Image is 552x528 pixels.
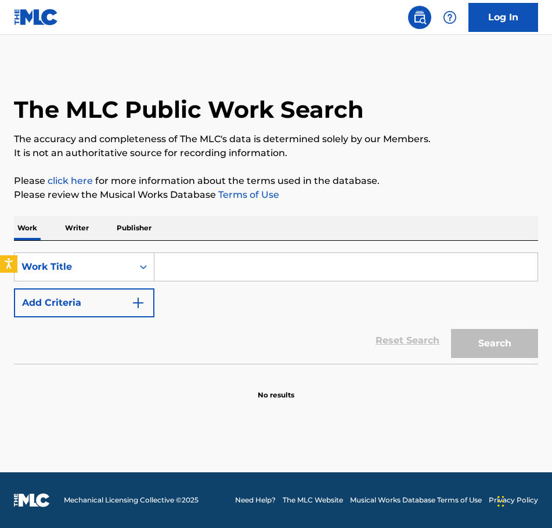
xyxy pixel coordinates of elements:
[489,495,538,505] a: Privacy Policy
[283,495,343,505] a: The MLC Website
[14,132,538,146] p: The accuracy and completeness of The MLC's data is determined solely by our Members.
[235,495,276,505] a: Need Help?
[62,216,92,240] p: Writer
[131,296,145,310] img: 9d2ae6d4665cec9f34b9.svg
[14,252,538,364] form: Search Form
[14,95,364,124] h1: The MLC Public Work Search
[14,146,538,160] p: It is not an authoritative source for recording information.
[64,495,199,505] span: Mechanical Licensing Collective © 2025
[14,288,154,317] button: Add Criteria
[468,3,538,32] a: Log In
[438,6,461,29] div: Help
[216,189,279,200] a: Terms of Use
[494,472,552,528] iframe: Chat Widget
[14,216,41,240] p: Work
[350,495,482,505] a: Musical Works Database Terms of Use
[14,9,59,26] img: MLC Logo
[258,376,294,400] p: No results
[21,260,126,274] div: Work Title
[14,493,50,507] img: logo
[14,188,538,202] p: Please review the Musical Works Database
[408,6,431,29] a: Public Search
[443,10,457,24] img: help
[113,216,155,240] p: Publisher
[497,484,504,519] div: Drag
[14,174,538,188] p: Please for more information about the terms used in the database.
[413,10,427,24] img: search
[48,175,93,186] a: click here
